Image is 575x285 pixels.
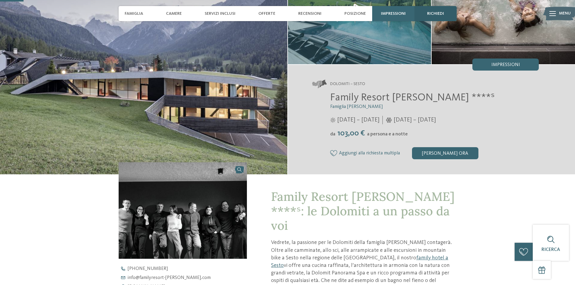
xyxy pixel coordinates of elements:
[427,11,444,16] span: richiedi
[119,162,247,258] img: Il nostro family hotel a Sesto, il vostro rifugio sulle Dolomiti.
[491,62,520,67] span: Impressioni
[128,266,168,271] span: [PHONE_NUMBER]
[412,147,478,159] div: [PERSON_NAME] ora
[381,11,406,16] span: Impressioni
[125,11,143,16] span: Famiglia
[367,132,408,137] span: a persona e a notte
[298,11,321,16] span: Recensioni
[205,11,235,16] span: Servizi inclusi
[330,104,383,109] span: Famiglia [PERSON_NAME]
[119,266,257,271] a: [PHONE_NUMBER]
[386,117,392,123] i: Orari d'apertura inverno
[394,116,436,124] span: [DATE] – [DATE]
[336,129,366,137] span: 103,00 €
[166,11,182,16] span: Camere
[330,81,365,87] span: Dolomiti – Sesto
[330,92,495,103] span: Family Resort [PERSON_NAME] ****ˢ
[330,117,336,123] i: Orari d'apertura estate
[128,275,211,280] span: info@ familyresort-[PERSON_NAME]. com
[337,116,379,124] span: [DATE] – [DATE]
[119,275,257,280] a: info@familyresort-[PERSON_NAME].com
[339,151,400,156] span: Aggiungi alla richiesta multipla
[541,247,560,252] span: Ricerca
[330,132,335,137] span: da
[258,11,275,16] span: Offerte
[271,189,455,233] span: Family Resort [PERSON_NAME] ****ˢ: le Dolomiti a un passo da voi
[344,11,366,16] span: Posizione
